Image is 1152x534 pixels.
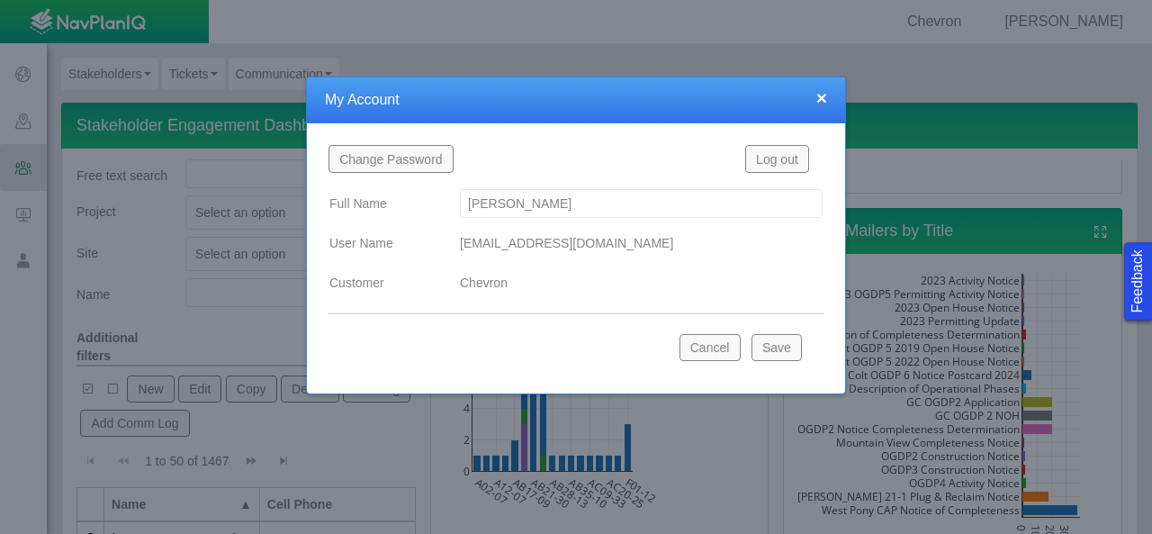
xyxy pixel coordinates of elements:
[679,334,741,361] button: Cancel
[315,187,445,220] label: Full Name
[315,227,445,259] label: User Name
[816,88,827,107] button: close
[328,145,454,172] button: Change Password
[751,334,802,361] button: Save
[460,267,823,299] div: Chevron
[460,227,823,259] div: [EMAIL_ADDRESS][DOMAIN_NAME]
[745,145,809,172] button: Log out
[325,91,827,110] h4: My Account
[315,267,445,299] label: Customer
